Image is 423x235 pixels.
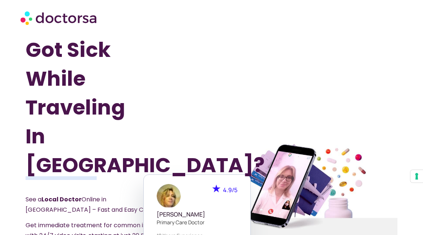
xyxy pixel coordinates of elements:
span: See a Online in [GEOGRAPHIC_DATA] – Fast and Easy Care. [26,195,154,214]
p: Primary care doctor [157,218,237,226]
h5: [PERSON_NAME] [157,211,237,218]
span: 4.9/5 [223,186,237,194]
button: Your consent preferences for tracking technologies [410,170,423,183]
h1: Got Sick While Traveling In [GEOGRAPHIC_DATA]? [26,35,184,180]
strong: Local Doctor [41,195,81,204]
